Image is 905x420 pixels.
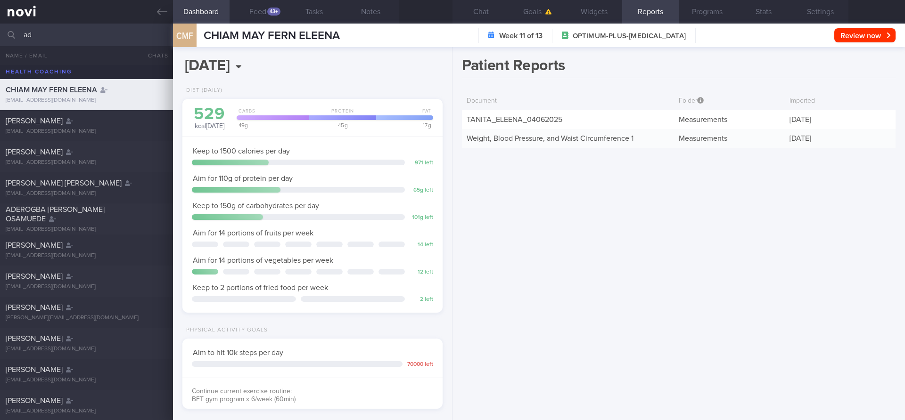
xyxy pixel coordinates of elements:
[193,284,328,291] span: Keep to 2 portions of fried food per week
[306,108,376,120] div: Protein
[193,257,333,264] span: Aim for 14 portions of vegetables per week
[306,122,376,128] div: 45 g
[674,92,785,110] div: Folder
[6,335,63,342] span: [PERSON_NAME]
[6,377,167,384] div: [EMAIL_ADDRESS][DOMAIN_NAME]
[6,252,167,259] div: [EMAIL_ADDRESS][DOMAIN_NAME]
[834,28,896,42] button: Review now
[6,148,63,156] span: [PERSON_NAME]
[373,108,433,120] div: Fat
[193,175,293,182] span: Aim for 110g of protein per day
[6,128,167,135] div: [EMAIL_ADDRESS][DOMAIN_NAME]
[6,190,167,197] div: [EMAIL_ADDRESS][DOMAIN_NAME]
[6,366,63,373] span: [PERSON_NAME]
[499,31,543,40] strong: Week 11 of 13
[573,32,686,41] span: OPTIMUM-PLUS-[MEDICAL_DATA]
[462,92,674,110] div: Document
[192,106,227,122] div: 529
[192,396,296,403] span: BFT gym program x 6/week (60min)
[6,206,105,223] span: ADEROGBA [PERSON_NAME] OSAMUEDE
[410,242,433,249] div: 14 left
[6,226,167,233] div: [EMAIL_ADDRESS][DOMAIN_NAME]
[6,408,167,415] div: [EMAIL_ADDRESS][DOMAIN_NAME]
[193,349,283,356] span: Aim to hit 10k steps per day
[407,361,433,368] div: 70000 left
[192,388,292,395] span: Continue current exercise routine:
[182,327,268,334] div: Physical Activity Goals
[204,30,340,41] span: CHIAM MAY FERN ELEENA
[467,135,633,142] a: Weight, Blood Pressure, and Waist Circumference 1
[6,304,63,311] span: [PERSON_NAME]
[182,87,222,94] div: Diet (Daily)
[234,108,310,120] div: Carbs
[135,46,173,65] button: Chats
[410,269,433,276] div: 12 left
[6,179,122,187] span: [PERSON_NAME] [PERSON_NAME]
[462,57,896,78] h1: Patient Reports
[6,159,167,166] div: [EMAIL_ADDRESS][DOMAIN_NAME]
[193,229,313,237] span: Aim for 14 portions of fruits per week
[410,296,433,303] div: 2 left
[674,110,785,129] div: Measurements
[193,147,290,155] span: Keep to 1500 calories per day
[785,92,896,110] div: Imported
[410,214,433,221] div: 101 g left
[192,106,227,131] div: kcal [DATE]
[373,122,433,128] div: 17 g
[6,346,167,353] div: [EMAIL_ADDRESS][DOMAIN_NAME]
[785,110,896,129] div: [DATE]
[267,8,280,16] div: 43+
[6,315,167,322] div: [PERSON_NAME][EMAIL_ADDRESS][DOMAIN_NAME]
[6,273,63,280] span: [PERSON_NAME]
[674,129,785,148] div: Measurements
[467,116,562,123] a: TANITA_ELEENA_04062025
[785,129,896,148] div: [DATE]
[6,283,167,291] div: [EMAIL_ADDRESS][DOMAIN_NAME]
[193,202,319,210] span: Keep to 150g of carbohydrates per day
[6,117,63,125] span: [PERSON_NAME]
[234,122,310,128] div: 49 g
[6,242,63,249] span: [PERSON_NAME]
[6,97,167,104] div: [EMAIL_ADDRESS][DOMAIN_NAME]
[410,187,433,194] div: 65 g left
[6,397,63,404] span: [PERSON_NAME]
[410,160,433,167] div: 971 left
[6,86,97,94] span: CHIAM MAY FERN ELEENA
[171,18,199,54] div: CMF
